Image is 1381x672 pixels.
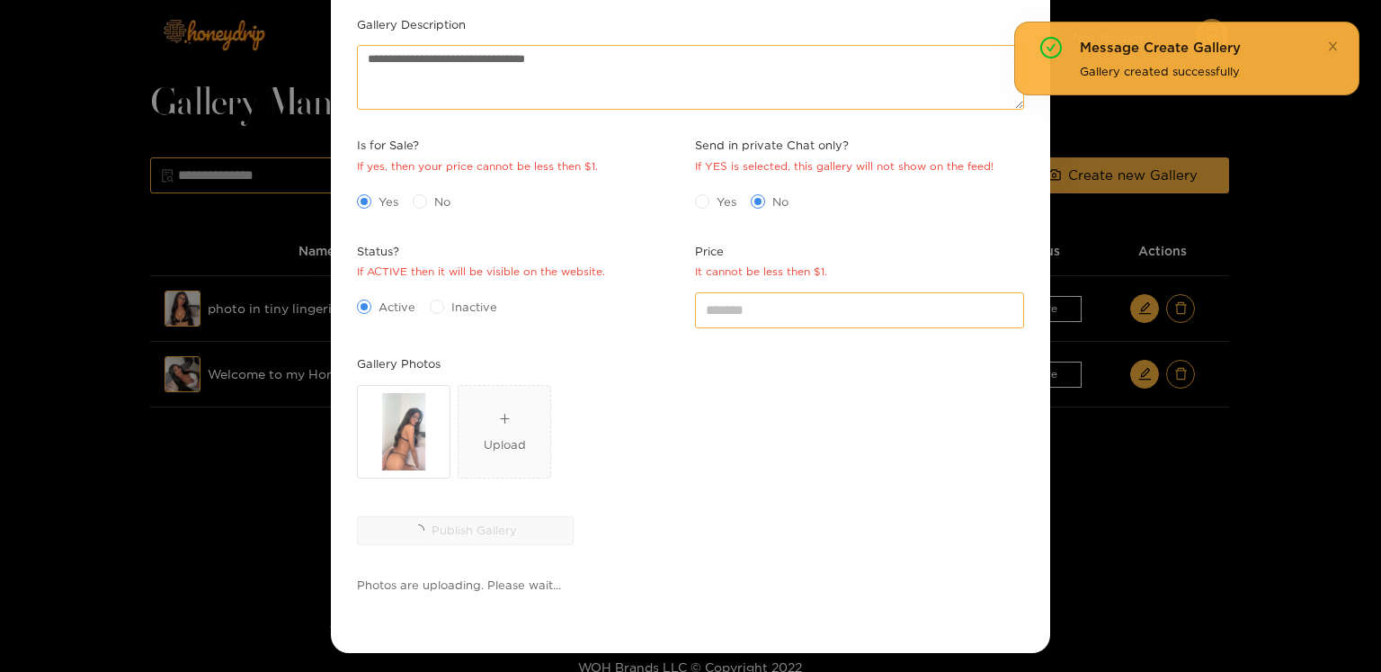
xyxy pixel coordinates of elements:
span: Active [371,298,423,316]
div: Message Create Gallery [1080,37,1337,58]
span: No [427,193,458,211]
span: Status? [357,242,605,260]
div: If YES is selected, this gallery will not show on the feed! [695,158,993,175]
span: Is for Sale? [357,136,598,154]
div: It cannot be less then $1. [695,264,827,281]
div: Gallery created successfully [1080,62,1337,80]
div: If yes, then your price cannot be less then $1. [357,158,598,175]
span: Yes [371,193,405,211]
label: Gallery Description [357,15,466,33]
span: plus [499,413,511,425]
span: Send in private Chat only? [695,136,993,154]
span: plusUpload [459,386,550,478]
textarea: Gallery Description [357,45,1024,110]
span: Inactive [444,298,504,316]
p: Photos are uploading. Please wait... [357,576,1024,594]
span: No [765,193,796,211]
button: Publish Gallery [357,516,574,545]
div: Upload [484,435,526,453]
span: check-circle [1040,37,1062,61]
span: Yes [709,193,744,211]
span: Price [695,242,827,260]
div: If ACTIVE then it will be visible on the website. [357,264,605,281]
span: close [1327,40,1339,52]
label: Gallery Photos [357,354,441,372]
